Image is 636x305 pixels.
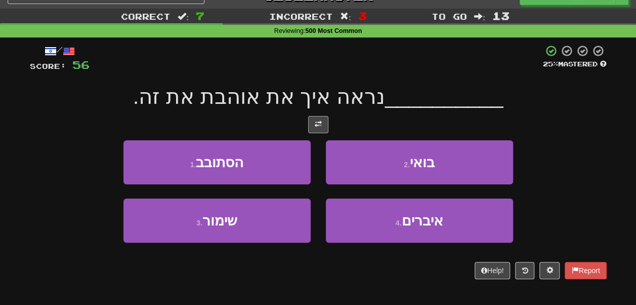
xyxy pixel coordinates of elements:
[196,10,204,22] span: 7
[196,219,202,227] small: 3 .
[123,140,311,184] button: 1.הסתובב
[515,262,534,279] button: Round history (alt+y)
[475,262,511,279] button: Help!
[385,85,503,108] span: __________
[196,155,243,170] span: הסתובב
[326,140,513,184] button: 2.בואי
[358,10,367,22] span: 3
[190,161,196,169] small: 1 .
[396,219,402,227] small: 4 .
[565,262,606,279] button: Report
[492,10,510,22] span: 13
[123,199,311,243] button: 3.שימור
[202,213,237,228] span: שימור
[178,12,189,21] span: :
[269,11,333,21] span: Incorrect
[404,161,410,169] small: 2 .
[543,60,607,69] div: Mastered
[72,58,90,71] span: 56
[30,62,66,70] span: Score:
[305,27,362,34] strong: 500 Most Common
[340,12,351,21] span: :
[121,11,171,21] span: Correct
[326,199,513,243] button: 4.איברים
[410,155,435,170] span: בואי
[474,12,485,21] span: :
[432,11,467,21] span: To go
[133,85,385,108] span: נראה איך את אוהבת את זה.
[401,213,443,228] span: איברים
[543,60,558,68] span: 25 %
[308,116,328,133] button: Toggle translation (alt+t)
[30,45,90,57] div: /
